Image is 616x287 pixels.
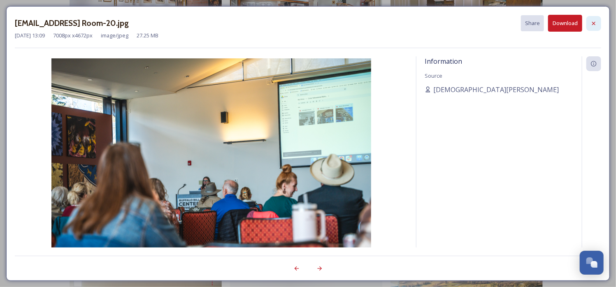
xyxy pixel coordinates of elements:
[101,32,128,39] span: image/jpeg
[15,17,129,29] h3: [EMAIL_ADDRESS] Room-20.jpg
[15,32,45,39] span: [DATE] 13:09
[425,57,462,66] span: Information
[53,32,93,39] span: 7008 px x 4672 px
[433,85,559,95] span: [DEMOGRAPHIC_DATA][PERSON_NAME]
[137,32,158,39] span: 27.25 MB
[521,15,544,31] button: Share
[580,251,604,275] button: Open Chat
[425,72,442,79] span: Source
[15,58,408,271] img: christian.miklos%40verbinteractive.com-Conference%20Room-20.jpg
[548,15,582,32] button: Download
